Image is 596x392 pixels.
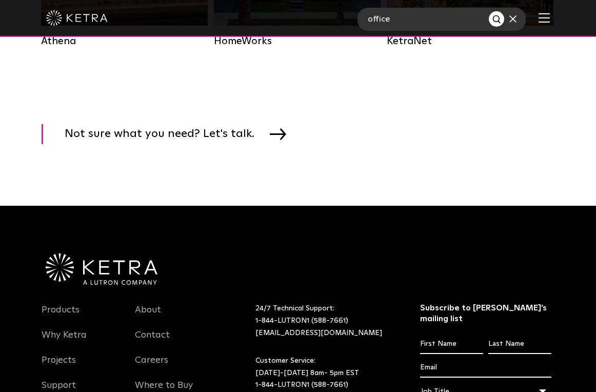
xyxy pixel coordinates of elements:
input: Email [420,358,552,378]
img: close search form [509,15,516,23]
button: Search [489,11,504,27]
a: [EMAIL_ADDRESS][DOMAIN_NAME] [255,329,382,337]
img: search button [492,14,503,25]
a: About [135,304,161,328]
a: 1-844-LUTRON1 (588-7661) [255,381,348,388]
div: KetraNet [387,35,553,47]
a: Why Ketra [42,329,87,353]
input: Last Name [488,335,551,354]
img: Hamburger%20Nav.svg [539,13,550,23]
img: arrow [270,128,286,140]
a: 1-844-LUTRON1 (588-7661) [255,317,348,324]
a: Projects [42,355,76,378]
a: Not sure what you need? Let's talk. [42,124,299,144]
a: Contact [135,329,170,353]
a: Careers [135,355,168,378]
a: Products [42,304,80,328]
input: First Name [420,335,483,354]
span: Not sure what you need? Let's talk. [65,124,270,144]
p: Customer Service: [DATE]-[DATE] 8am- 5pm EST [255,355,394,391]
p: 24/7 Technical Support: [255,303,394,339]
img: Ketra-aLutronCo_White_RGB [46,253,157,285]
h3: Subscribe to [PERSON_NAME]’s mailing list [420,303,552,324]
img: ketra-logo-2019-white [46,10,108,26]
div: HomeWorks [214,35,381,47]
div: Athena [41,35,208,47]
